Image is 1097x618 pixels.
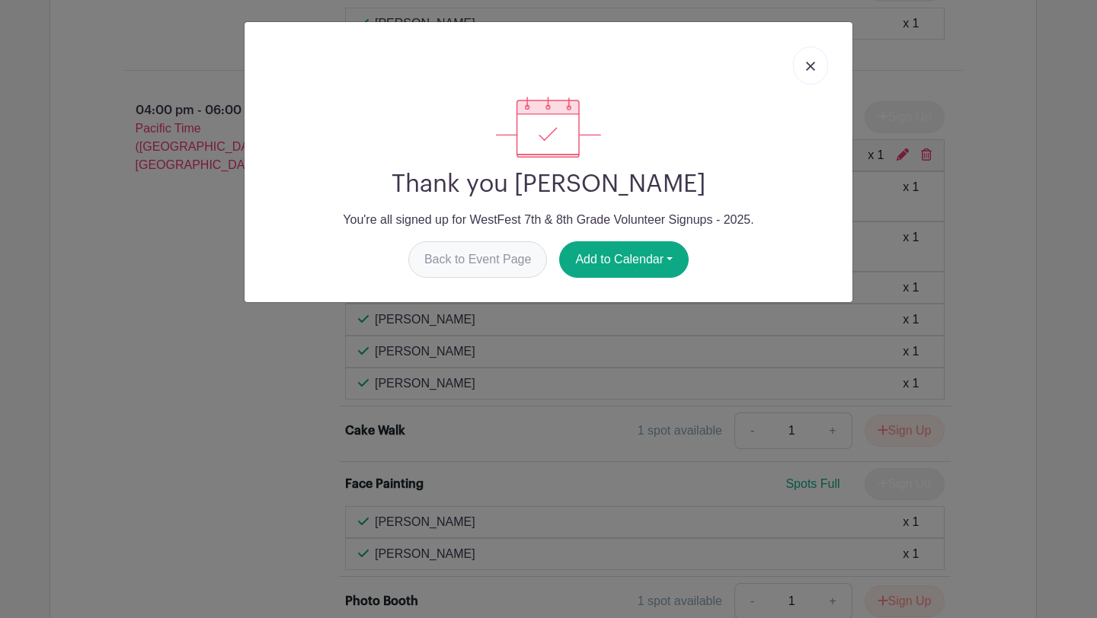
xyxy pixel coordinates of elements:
[257,211,840,229] p: You're all signed up for WestFest 7th & 8th Grade Volunteer Signups - 2025.
[559,241,689,278] button: Add to Calendar
[496,97,601,158] img: signup_complete-c468d5dda3e2740ee63a24cb0ba0d3ce5d8a4ecd24259e683200fb1569d990c8.svg
[408,241,548,278] a: Back to Event Page
[806,62,815,71] img: close_button-5f87c8562297e5c2d7936805f587ecaba9071eb48480494691a3f1689db116b3.svg
[257,170,840,199] h2: Thank you [PERSON_NAME]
